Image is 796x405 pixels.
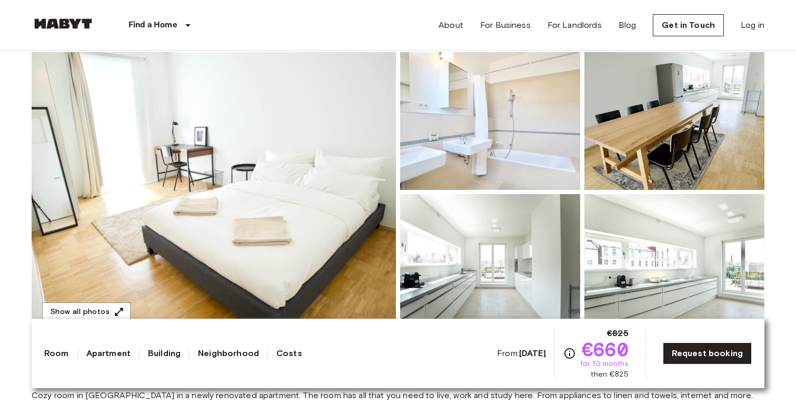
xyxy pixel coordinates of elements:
[86,347,131,360] a: Apartment
[400,52,580,190] img: Picture of unit DE-01-012-001-07H
[439,19,463,32] a: About
[42,302,131,322] button: Show all photos
[584,194,764,332] img: Picture of unit DE-01-012-001-07H
[563,347,576,360] svg: Check cost overview for full price breakdown. Please note that discounts apply to new joiners onl...
[128,19,177,32] p: Find a Home
[591,369,628,380] span: then €825
[497,348,546,359] span: From:
[32,18,95,29] img: Habyt
[148,347,181,360] a: Building
[32,52,396,332] img: Marketing picture of unit DE-01-012-001-07H
[548,19,602,32] a: For Landlords
[619,19,636,32] a: Blog
[584,52,764,190] img: Picture of unit DE-01-012-001-07H
[32,390,764,401] span: Cozy room in [GEOGRAPHIC_DATA] in a newly renovated apartment. The room has all that you need to ...
[580,359,629,369] span: for 10 months
[663,342,752,364] a: Request booking
[400,194,580,332] img: Picture of unit DE-01-012-001-07H
[741,19,764,32] a: Log in
[582,340,629,359] span: €660
[480,19,531,32] a: For Business
[44,347,69,360] a: Room
[198,347,259,360] a: Neighborhood
[653,14,724,36] a: Get in Touch
[519,348,546,358] b: [DATE]
[607,327,629,340] span: €825
[276,347,302,360] a: Costs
